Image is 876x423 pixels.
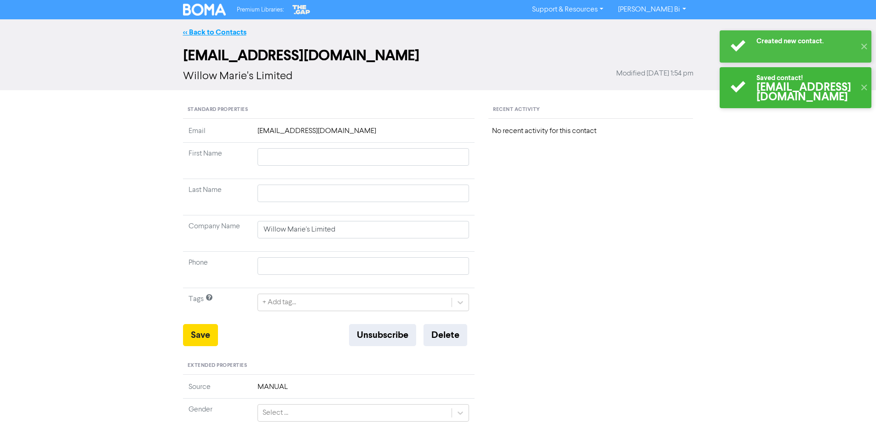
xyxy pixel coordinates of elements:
a: Support & Resources [525,2,611,17]
div: [EMAIL_ADDRESS][DOMAIN_NAME] [756,83,855,102]
button: Delete [424,324,467,346]
div: No recent activity for this contact [492,126,689,137]
span: Willow Marie's Limited [183,71,292,82]
div: Created new contact. [756,36,855,46]
td: Email [183,126,252,143]
td: [EMAIL_ADDRESS][DOMAIN_NAME] [252,126,475,143]
button: Unsubscribe [349,324,416,346]
div: Standard Properties [183,101,475,119]
img: The Gap [291,4,311,16]
h2: [EMAIL_ADDRESS][DOMAIN_NAME] [183,47,693,64]
div: Recent Activity [488,101,693,119]
span: Premium Libraries: [237,7,284,13]
td: Source [183,382,252,399]
div: Extended Properties [183,357,475,375]
td: MANUAL [252,382,475,399]
td: Company Name [183,215,252,252]
td: Tags [183,288,252,324]
td: First Name [183,143,252,179]
div: Saved contact! [756,73,855,83]
img: BOMA Logo [183,4,226,16]
td: Last Name [183,179,252,215]
div: Select ... [263,407,288,418]
button: Save [183,324,218,346]
a: << Back to Contacts [183,28,246,37]
td: Phone [183,252,252,288]
iframe: Chat Widget [830,379,876,423]
a: [PERSON_NAME] Bi [611,2,693,17]
div: + Add tag... [263,297,296,308]
span: Modified [DATE] 1:54 pm [616,68,693,79]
